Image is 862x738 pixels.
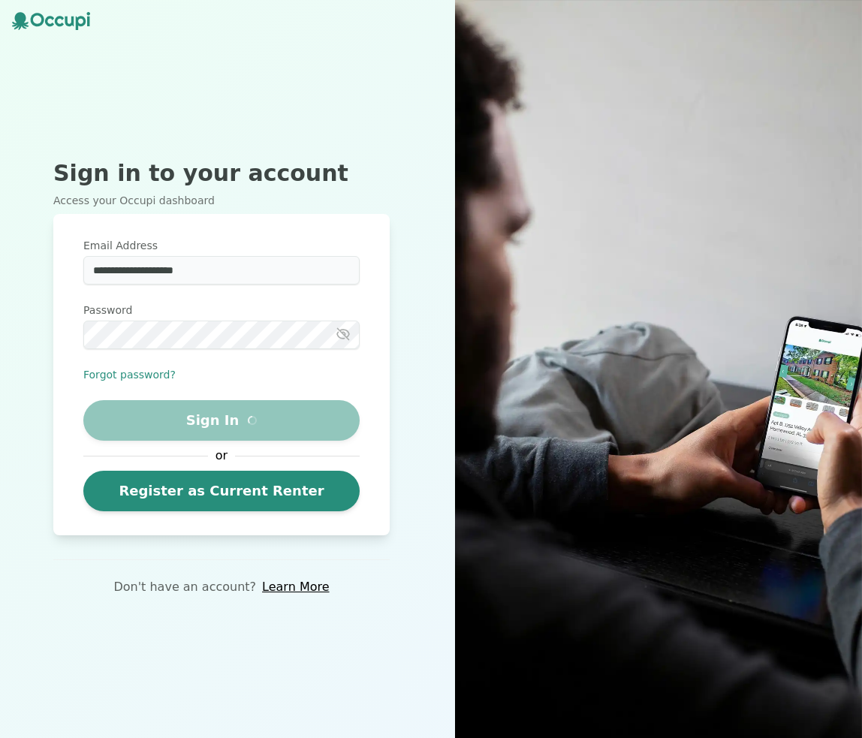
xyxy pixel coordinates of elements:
span: or [208,447,235,465]
button: Forgot password? [83,367,176,382]
h2: Sign in to your account [53,160,390,187]
p: Don't have an account? [113,578,256,596]
label: Password [83,303,360,318]
p: Access your Occupi dashboard [53,193,390,208]
label: Email Address [83,238,360,253]
a: Learn More [262,578,329,596]
a: Register as Current Renter [83,471,360,511]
